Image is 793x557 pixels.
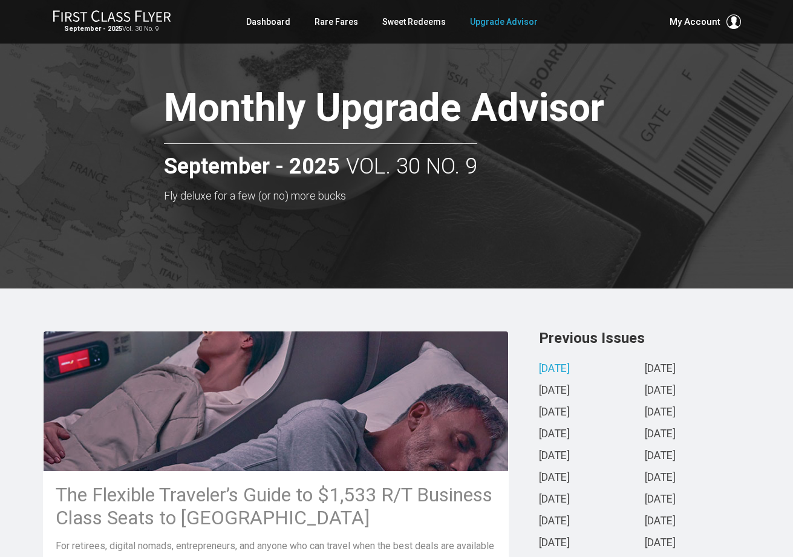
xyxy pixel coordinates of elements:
[645,363,676,376] a: [DATE]
[670,15,720,29] span: My Account
[539,385,570,397] a: [DATE]
[53,10,171,34] a: First Class FlyerSeptember - 2025Vol. 30 No. 9
[53,25,171,33] small: Vol. 30 No. 9
[645,385,676,397] a: [DATE]
[382,11,446,33] a: Sweet Redeems
[645,428,676,441] a: [DATE]
[539,363,570,376] a: [DATE]
[539,472,570,484] a: [DATE]
[645,493,676,506] a: [DATE]
[246,11,290,33] a: Dashboard
[645,472,676,484] a: [DATE]
[645,515,676,528] a: [DATE]
[539,331,751,345] h3: Previous Issues
[539,450,570,463] a: [DATE]
[645,450,676,463] a: [DATE]
[470,11,538,33] a: Upgrade Advisor
[645,537,676,550] a: [DATE]
[539,428,570,441] a: [DATE]
[56,483,496,529] h3: The Flexible Traveler’s Guide to $1,533 R/T Business Class Seats to [GEOGRAPHIC_DATA]
[315,11,358,33] a: Rare Fares
[645,406,676,419] a: [DATE]
[53,10,171,22] img: First Class Flyer
[539,406,570,419] a: [DATE]
[539,493,570,506] a: [DATE]
[64,25,122,33] strong: September - 2025
[164,143,477,179] h2: Vol. 30 No. 9
[164,155,340,179] strong: September - 2025
[670,15,741,29] button: My Account
[164,87,690,134] h1: Monthly Upgrade Advisor
[164,190,690,202] h3: Fly deluxe for a few (or no) more bucks
[539,515,570,528] a: [DATE]
[539,537,570,550] a: [DATE]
